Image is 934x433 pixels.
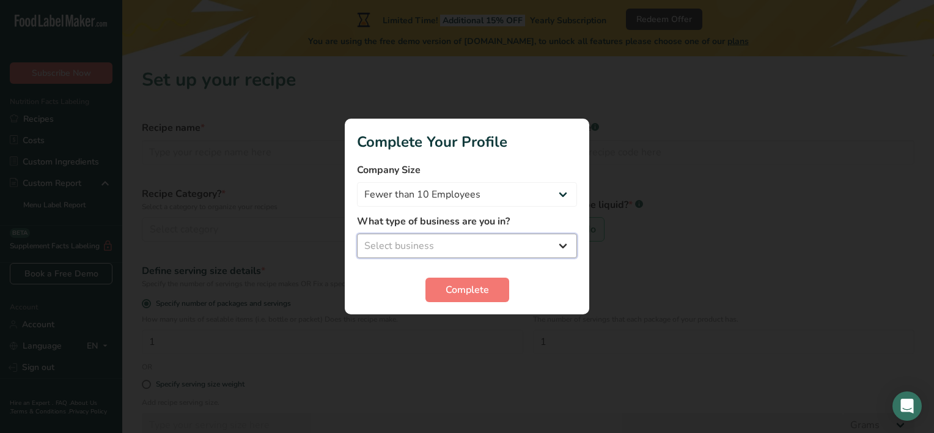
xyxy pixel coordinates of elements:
button: Complete [425,278,509,302]
label: Company Size [357,163,577,177]
span: Complete [446,283,489,297]
label: What type of business are you in? [357,214,577,229]
h1: Complete Your Profile [357,131,577,153]
div: Open Intercom Messenger [892,391,922,421]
